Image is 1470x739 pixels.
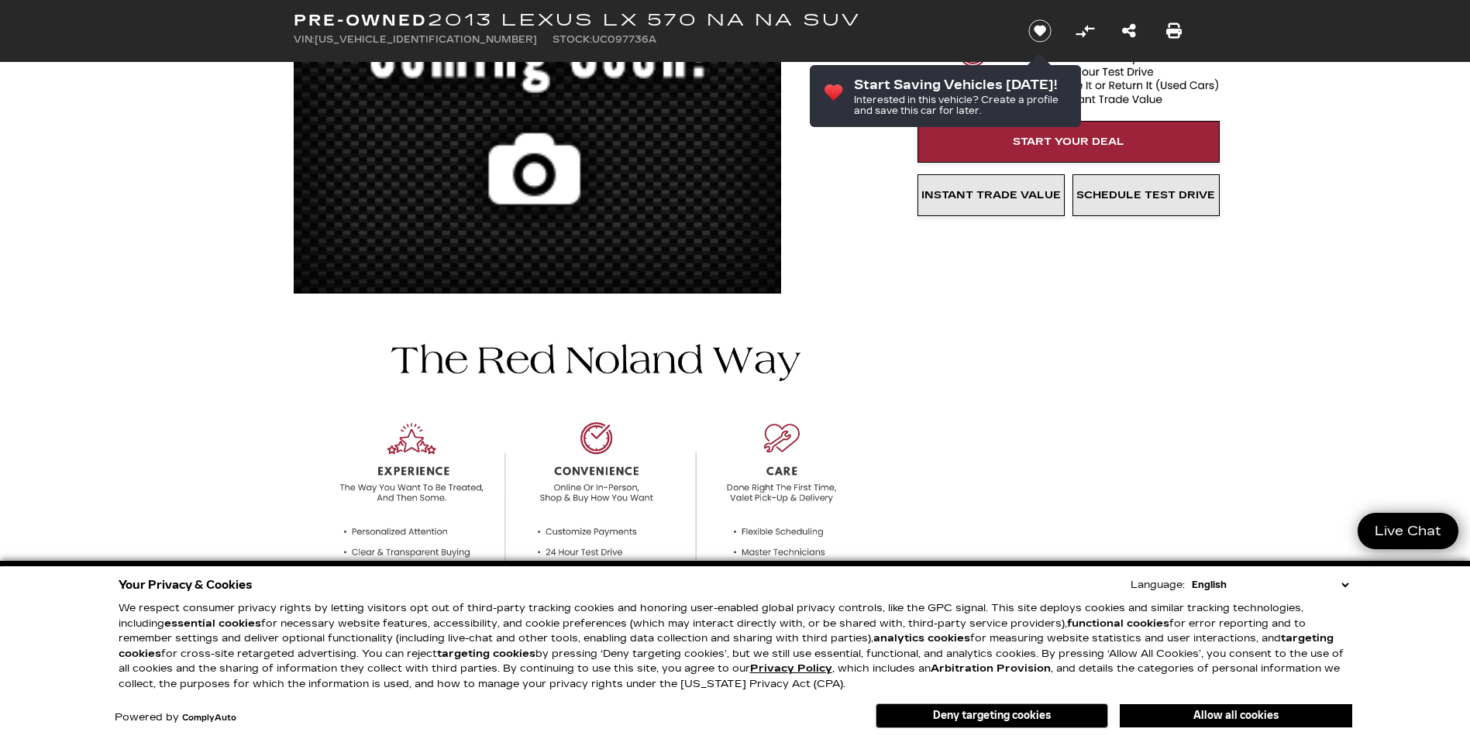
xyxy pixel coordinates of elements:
[437,648,535,660] strong: targeting cookies
[1131,580,1185,590] div: Language:
[931,662,1051,675] strong: Arbitration Provision
[1120,704,1352,727] button: Allow all cookies
[1076,189,1215,201] span: Schedule Test Drive
[294,12,1003,29] h1: 2013 Lexus LX 570 NA NA SUV
[119,632,1334,660] strong: targeting cookies
[182,713,236,723] a: ComplyAuto
[294,11,428,29] strong: Pre-Owned
[1067,617,1169,630] strong: functional cookies
[119,574,253,596] span: Your Privacy & Cookies
[1013,136,1124,148] span: Start Your Deal
[553,34,592,45] span: Stock:
[1358,513,1458,549] a: Live Chat
[876,703,1108,728] button: Deny targeting cookies
[1367,522,1449,540] span: Live Chat
[917,174,1065,216] a: Instant Trade Value
[592,34,656,45] span: UC097736A
[917,121,1220,163] a: Start Your Deal
[164,617,261,630] strong: essential cookies
[1072,174,1220,216] a: Schedule Test Drive
[115,713,236,723] div: Powered by
[750,662,832,675] a: Privacy Policy
[1188,577,1352,593] select: Language Select
[1073,19,1096,43] button: Compare Vehicle
[315,34,537,45] span: [US_VEHICLE_IDENTIFICATION_NUMBER]
[1166,20,1182,42] a: Print this Pre-Owned 2013 Lexus LX 570 NA NA SUV
[921,189,1061,201] span: Instant Trade Value
[1023,19,1057,43] button: Save vehicle
[294,34,315,45] span: VIN:
[119,601,1352,692] p: We respect consumer privacy rights by letting visitors opt out of third-party tracking cookies an...
[1122,20,1136,42] a: Share this Pre-Owned 2013 Lexus LX 570 NA NA SUV
[873,632,970,644] strong: analytics cookies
